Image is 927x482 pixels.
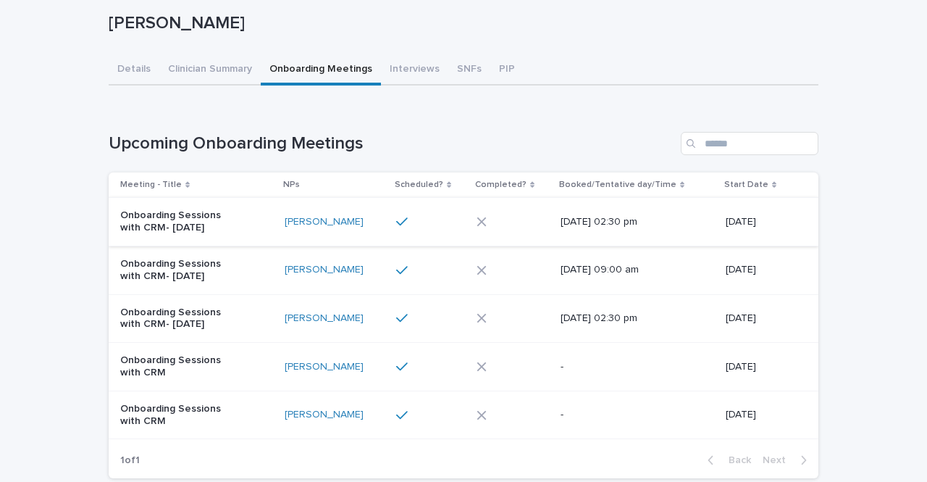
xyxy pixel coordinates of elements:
tr: Onboarding Sessions with CRM- [DATE][PERSON_NAME] [DATE] 02:30 pm[DATE] [109,294,818,343]
a: [PERSON_NAME] [285,216,364,228]
p: [DATE] [726,409,795,421]
button: Clinician Summary [159,55,261,86]
p: [DATE] 02:30 pm [561,312,681,325]
p: Onboarding Sessions with CRM- [DATE] [120,209,241,234]
p: Start Date [724,177,768,193]
p: Onboarding Sessions with CRM [120,403,241,428]
a: [PERSON_NAME] [285,409,364,421]
span: Next [763,455,794,465]
button: Back [696,454,757,467]
a: [PERSON_NAME] [285,361,364,373]
p: [DATE] [726,361,795,373]
button: SNFs [448,55,490,86]
tr: Onboarding Sessions with CRM- [DATE][PERSON_NAME] [DATE] 09:00 am[DATE] [109,246,818,294]
p: [DATE] 02:30 pm [561,216,681,228]
tr: Onboarding Sessions with CRM[PERSON_NAME] -[DATE] [109,391,818,439]
button: Interviews [381,55,448,86]
tr: Onboarding Sessions with CRM- [DATE][PERSON_NAME] [DATE] 02:30 pm[DATE] [109,198,818,246]
p: 1 of 1 [109,443,151,478]
tr: Onboarding Sessions with CRM[PERSON_NAME] -[DATE] [109,343,818,391]
p: [DATE] [726,216,795,228]
button: Details [109,55,159,86]
p: Onboarding Sessions with CRM- [DATE] [120,258,241,283]
p: [DATE] [726,264,795,276]
p: [DATE] [726,312,795,325]
p: Scheduled? [395,177,443,193]
p: Completed? [475,177,527,193]
input: Search [681,132,818,155]
p: Onboarding Sessions with CRM [120,354,241,379]
p: - [561,409,681,421]
span: Back [720,455,751,465]
a: [PERSON_NAME] [285,264,364,276]
p: Booked/Tentative day/Time [559,177,676,193]
h1: Upcoming Onboarding Meetings [109,133,675,154]
p: - [561,361,681,373]
p: Onboarding Sessions with CRM- [DATE] [120,307,241,331]
p: Meeting - Title [120,177,182,193]
a: [PERSON_NAME] [285,312,364,325]
p: NPs [283,177,300,193]
button: Onboarding Meetings [261,55,381,86]
button: PIP [490,55,524,86]
p: [DATE] 09:00 am [561,264,681,276]
p: [PERSON_NAME] [109,13,813,34]
button: Next [757,454,818,467]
